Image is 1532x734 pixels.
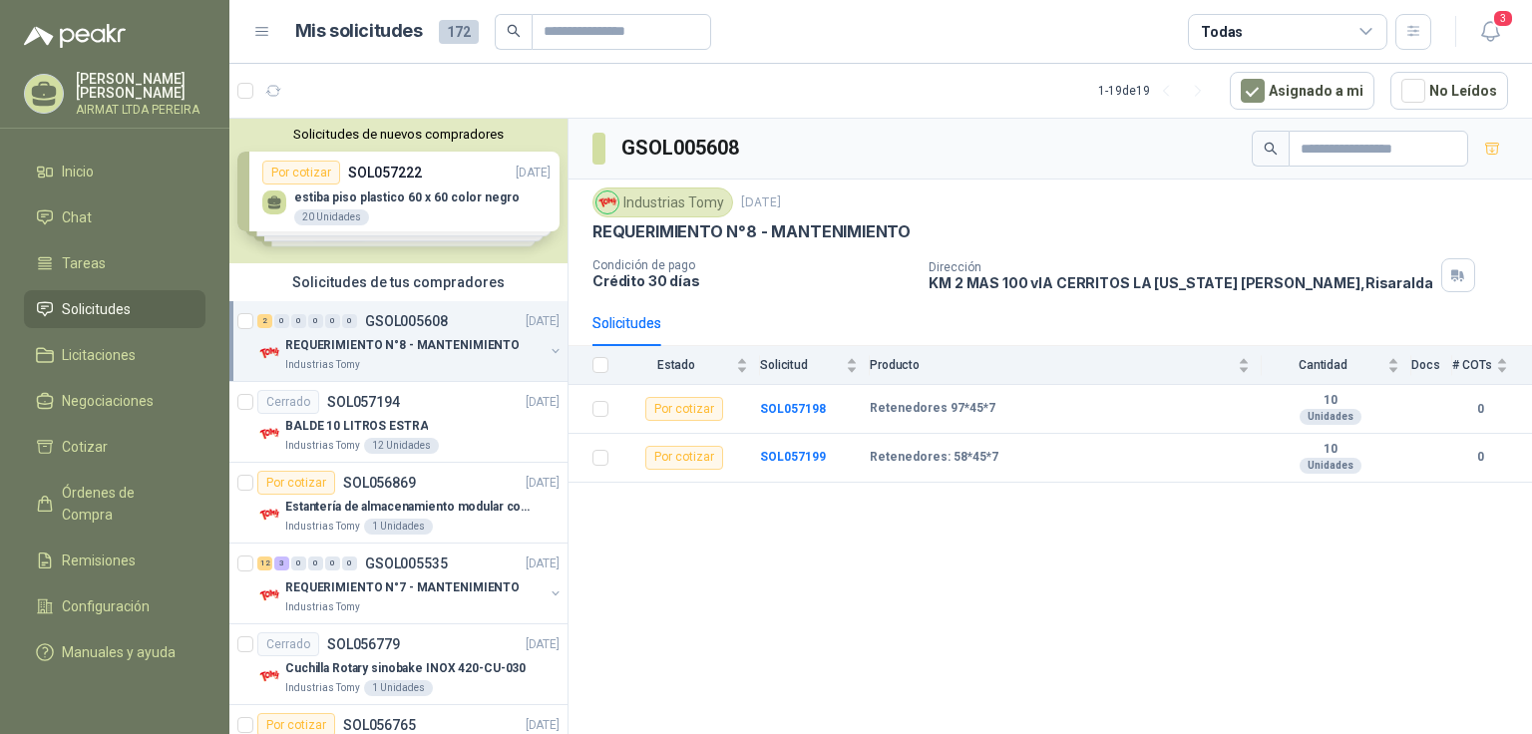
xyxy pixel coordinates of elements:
p: Cuchilla Rotary sinobake INOX 420-CU-030 [285,659,526,678]
p: [DATE] [741,193,781,212]
p: Industrias Tomy [285,519,360,535]
div: 1 Unidades [364,519,433,535]
th: Cantidad [1262,346,1411,385]
p: Estantería de almacenamiento modular con organizadores abiertos [285,498,534,517]
p: REQUERIMIENTO N°8 - MANTENIMIENTO [592,221,911,242]
span: Estado [620,358,732,372]
div: 1 Unidades [364,680,433,696]
span: 3 [1492,9,1514,28]
img: Company Logo [257,422,281,446]
a: Inicio [24,153,205,190]
span: Solicitudes [62,298,131,320]
a: 12 3 0 0 0 0 GSOL005535[DATE] Company LogoREQUERIMIENTO N°7 - MANTENIMIENTOIndustrias Tomy [257,551,564,615]
span: Licitaciones [62,344,136,366]
div: 0 [291,314,306,328]
a: Por cotizarSOL056869[DATE] Company LogoEstantería de almacenamiento modular con organizadores abi... [229,463,568,544]
th: Docs [1411,346,1452,385]
div: Solicitudes de tus compradores [229,263,568,301]
span: Chat [62,206,92,228]
div: Por cotizar [645,397,723,421]
div: 12 Unidades [364,438,439,454]
p: Crédito 30 días [592,272,913,289]
p: Condición de pago [592,258,913,272]
button: No Leídos [1390,72,1508,110]
div: 12 [257,556,272,570]
span: Manuales y ayuda [62,641,176,663]
span: Producto [870,358,1234,372]
div: Cerrado [257,390,319,414]
p: GSOL005608 [365,314,448,328]
a: Licitaciones [24,336,205,374]
span: Negociaciones [62,390,154,412]
div: 0 [325,314,340,328]
div: Industrias Tomy [592,187,733,217]
div: 3 [274,556,289,570]
b: SOL057199 [760,450,826,464]
span: Cantidad [1262,358,1383,372]
div: 0 [291,556,306,570]
th: Estado [620,346,760,385]
p: Industrias Tomy [285,438,360,454]
a: CerradoSOL057194[DATE] Company LogoBALDE 10 LITROS ESTRAIndustrias Tomy12 Unidades [229,382,568,463]
div: 1 - 19 de 19 [1098,75,1214,107]
div: 0 [342,314,357,328]
span: Tareas [62,252,106,274]
div: Unidades [1300,409,1361,425]
th: Producto [870,346,1262,385]
a: Negociaciones [24,382,205,420]
img: Company Logo [257,341,281,365]
h1: Mis solicitudes [295,17,423,46]
p: AIRMAT LTDA PEREIRA [76,104,205,116]
span: Remisiones [62,550,136,571]
img: Company Logo [596,191,618,213]
div: Por cotizar [645,446,723,470]
div: 0 [308,314,323,328]
p: SOL056765 [343,718,416,732]
div: 0 [325,556,340,570]
p: [DATE] [526,554,560,573]
button: Solicitudes de nuevos compradores [237,127,560,142]
img: Company Logo [257,583,281,607]
a: Manuales y ayuda [24,633,205,671]
span: Órdenes de Compra [62,482,187,526]
div: Por cotizar [257,471,335,495]
span: search [507,24,521,38]
p: SOL056869 [343,476,416,490]
b: Retenedores: 58*45*7 [870,450,998,466]
p: SOL056779 [327,637,400,651]
p: [DATE] [526,635,560,654]
a: CerradoSOL056779[DATE] Company LogoCuchilla Rotary sinobake INOX 420-CU-030Industrias Tomy1 Unidades [229,624,568,705]
span: Solicitud [760,358,842,372]
p: [PERSON_NAME] [PERSON_NAME] [76,72,205,100]
p: [DATE] [526,474,560,493]
span: # COTs [1452,358,1492,372]
p: [DATE] [526,393,560,412]
div: Cerrado [257,632,319,656]
p: KM 2 MAS 100 vIA CERRITOS LA [US_STATE] [PERSON_NAME] , Risaralda [929,274,1432,291]
span: search [1264,142,1278,156]
button: Asignado a mi [1230,72,1374,110]
div: Solicitudes de nuevos compradoresPor cotizarSOL057222[DATE] estiba piso plastico 60 x 60 color ne... [229,119,568,263]
button: 3 [1472,14,1508,50]
img: Company Logo [257,664,281,688]
b: 0 [1452,400,1508,419]
p: Industrias Tomy [285,357,360,373]
span: Configuración [62,595,150,617]
a: Cotizar [24,428,205,466]
p: Industrias Tomy [285,599,360,615]
p: SOL057194 [327,395,400,409]
p: [DATE] [526,312,560,331]
a: Solicitudes [24,290,205,328]
h3: GSOL005608 [621,133,742,164]
span: 172 [439,20,479,44]
div: Unidades [1300,458,1361,474]
a: Órdenes de Compra [24,474,205,534]
a: Tareas [24,244,205,282]
div: 2 [257,314,272,328]
b: 10 [1262,442,1399,458]
p: Industrias Tomy [285,680,360,696]
img: Logo peakr [24,24,126,48]
div: 0 [342,556,357,570]
span: Cotizar [62,436,108,458]
th: # COTs [1452,346,1532,385]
